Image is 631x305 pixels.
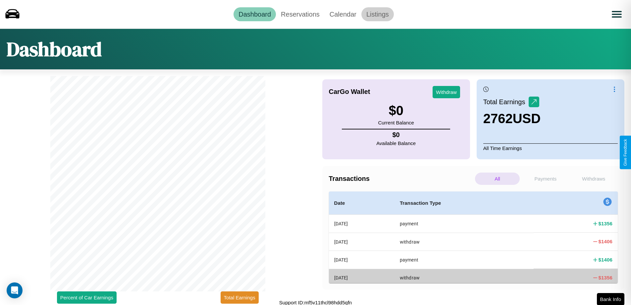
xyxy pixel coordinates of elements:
h4: $ 0 [376,131,416,139]
button: Total Earnings [221,291,259,304]
th: payment [394,215,534,233]
th: payment [394,251,534,269]
th: withdraw [394,269,534,286]
button: Withdraw [433,86,460,98]
p: All [475,173,520,185]
h3: 2762 USD [483,111,541,126]
th: [DATE] [329,233,394,251]
table: simple table [329,191,618,287]
h4: $ 1406 [599,256,612,263]
h4: $ 1356 [599,220,612,227]
p: Payments [523,173,568,185]
p: All Time Earnings [483,143,618,153]
h4: $ 1356 [599,274,612,281]
a: Dashboard [234,7,276,21]
h3: $ 0 [378,103,414,118]
div: Give Feedback [623,139,628,166]
p: Current Balance [378,118,414,127]
button: Open menu [607,5,626,24]
th: [DATE] [329,251,394,269]
p: Available Balance [376,139,416,148]
h4: CarGo Wallet [329,88,370,96]
h4: $ 1406 [599,238,612,245]
h4: Transactions [329,175,473,183]
h4: Date [334,199,389,207]
a: Calendar [325,7,361,21]
th: withdraw [394,233,534,251]
div: Open Intercom Messenger [7,282,23,298]
th: [DATE] [329,215,394,233]
a: Listings [361,7,394,21]
h1: Dashboard [7,36,102,63]
h4: Transaction Type [400,199,529,207]
button: Percent of Car Earnings [57,291,117,304]
th: [DATE] [329,269,394,286]
p: Total Earnings [483,96,529,108]
p: Withdraws [571,173,616,185]
a: Reservations [276,7,325,21]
